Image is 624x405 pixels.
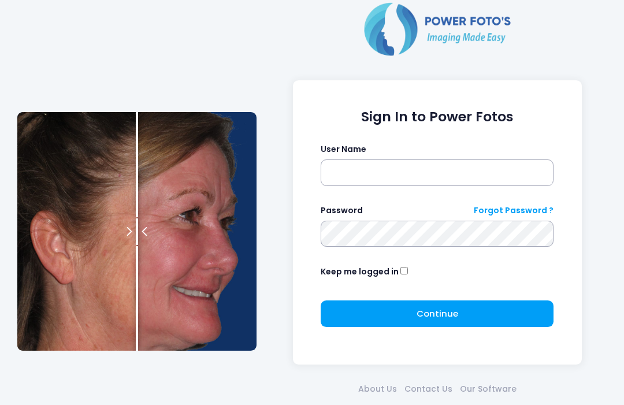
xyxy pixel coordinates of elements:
span: Continue [417,307,458,319]
a: About Us [354,383,400,395]
a: Forgot Password ? [474,205,554,217]
button: Continue [321,300,554,327]
label: Password [321,205,363,217]
label: Keep me logged in [321,266,399,278]
label: User Name [321,143,366,155]
a: Contact Us [400,383,456,395]
a: Our Software [456,383,520,395]
h1: Sign In to Power Fotos [321,109,554,125]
